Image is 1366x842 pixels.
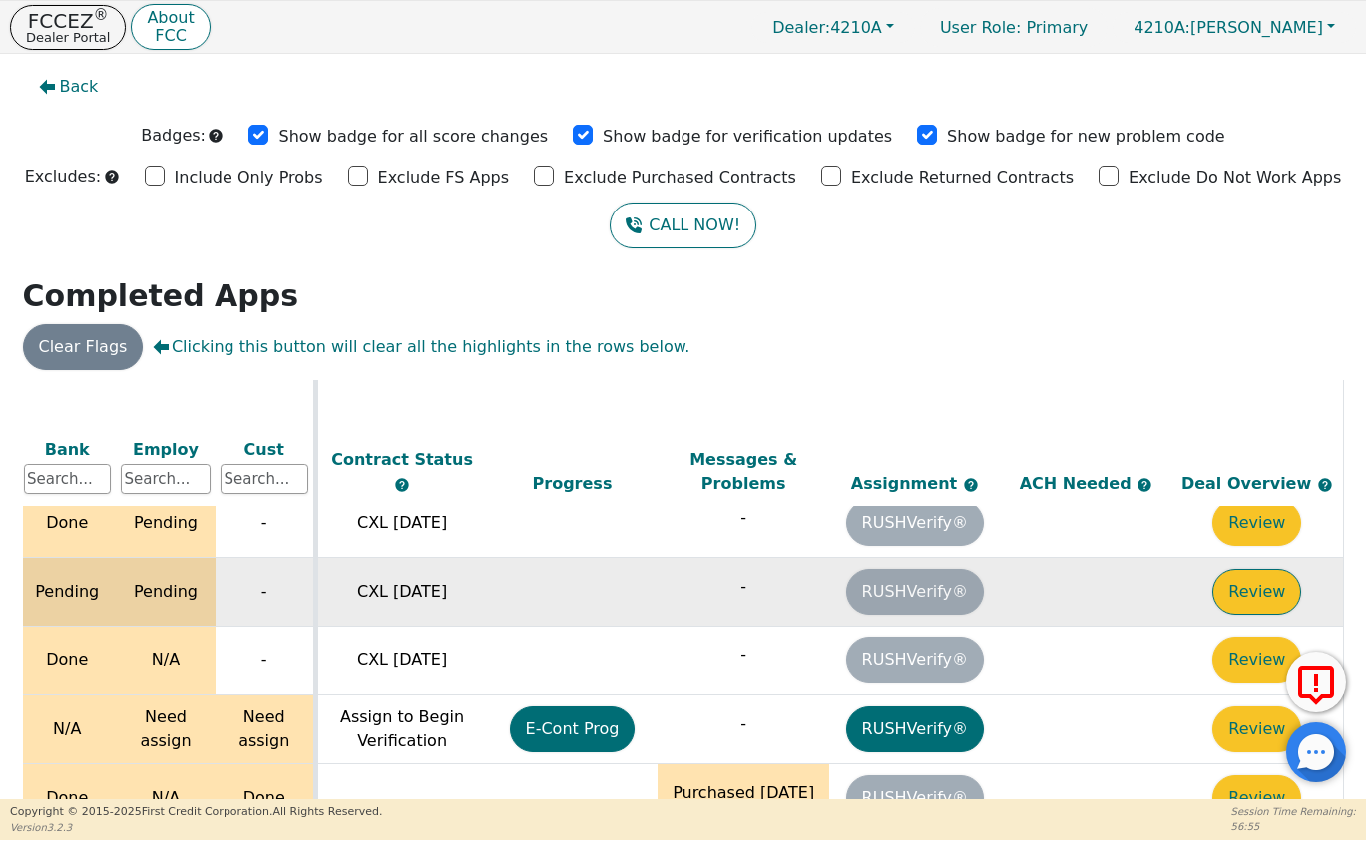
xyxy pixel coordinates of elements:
[315,558,487,627] td: CXL [DATE]
[1212,569,1301,615] button: Review
[116,489,216,558] td: Pending
[26,31,110,44] p: Dealer Portal
[216,695,315,764] td: Need assign
[16,489,116,558] td: Done
[920,8,1108,47] a: User Role: Primary
[216,489,315,558] td: -
[851,474,963,493] span: Assignment
[610,203,756,248] button: CALL NOW!
[947,125,1225,149] p: Show badge for new problem code
[510,706,636,752] button: E-Cont Prog
[1020,474,1138,493] span: ACH Needed
[1134,18,1323,37] span: [PERSON_NAME]
[116,627,216,695] td: N/A
[16,695,116,764] td: N/A
[772,18,882,37] span: 4210A
[663,448,824,496] div: Messages & Problems
[663,643,824,667] p: -
[10,804,382,821] p: Copyright © 2015- 2025 First Credit Corporation.
[16,558,116,627] td: Pending
[315,695,487,764] td: Assign to Begin Verification
[25,165,101,189] p: Excludes:
[175,166,323,190] p: Include Only Probs
[10,820,382,835] p: Version 3.2.3
[221,437,308,461] div: Cust
[1212,637,1301,683] button: Review
[663,712,824,736] p: -
[272,805,382,818] span: All Rights Reserved.
[16,764,116,833] td: Done
[23,278,299,313] strong: Completed Apps
[1134,18,1190,37] span: 4210A:
[378,166,510,190] p: Exclude FS Apps
[60,75,99,99] span: Back
[278,125,548,149] p: Show badge for all score changes
[1129,166,1341,190] p: Exclude Do Not Work Apps
[216,627,315,695] td: -
[24,437,112,461] div: Bank
[663,781,824,805] p: Purchased [DATE]
[751,12,915,43] button: Dealer:4210A
[116,764,216,833] td: N/A
[141,124,206,148] p: Badges:
[772,18,830,37] span: Dealer:
[16,627,116,695] td: Done
[1286,652,1346,712] button: Report Error to FCC
[663,575,824,599] p: -
[846,706,984,752] button: RUSHVerify®
[121,437,211,461] div: Employ
[147,10,194,26] p: About
[1231,804,1356,819] p: Session Time Remaining:
[121,464,211,494] input: Search...
[216,764,315,833] td: Done
[315,489,487,558] td: CXL [DATE]
[23,324,144,370] button: Clear Flags
[94,6,109,24] sup: ®
[315,627,487,695] td: CXL [DATE]
[920,8,1108,47] p: Primary
[940,18,1021,37] span: User Role :
[24,464,112,494] input: Search...
[116,558,216,627] td: Pending
[26,11,110,31] p: FCCEZ
[1212,500,1301,546] button: Review
[564,166,796,190] p: Exclude Purchased Contracts
[221,464,308,494] input: Search...
[851,166,1074,190] p: Exclude Returned Contracts
[663,506,824,530] p: -
[131,4,210,51] button: AboutFCC
[147,28,194,44] p: FCC
[10,5,126,50] button: FCCEZ®Dealer Portal
[116,695,216,764] td: Need assign
[603,125,892,149] p: Show badge for verification updates
[1113,12,1356,43] button: 4210A:[PERSON_NAME]
[153,335,689,359] span: Clicking this button will clear all the highlights in the rows below.
[1181,474,1333,493] span: Deal Overview
[216,558,315,627] td: -
[1212,775,1301,821] button: Review
[492,472,654,496] div: Progress
[1212,706,1301,752] button: Review
[23,64,115,110] button: Back
[1231,819,1356,834] p: 56:55
[331,450,473,469] span: Contract Status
